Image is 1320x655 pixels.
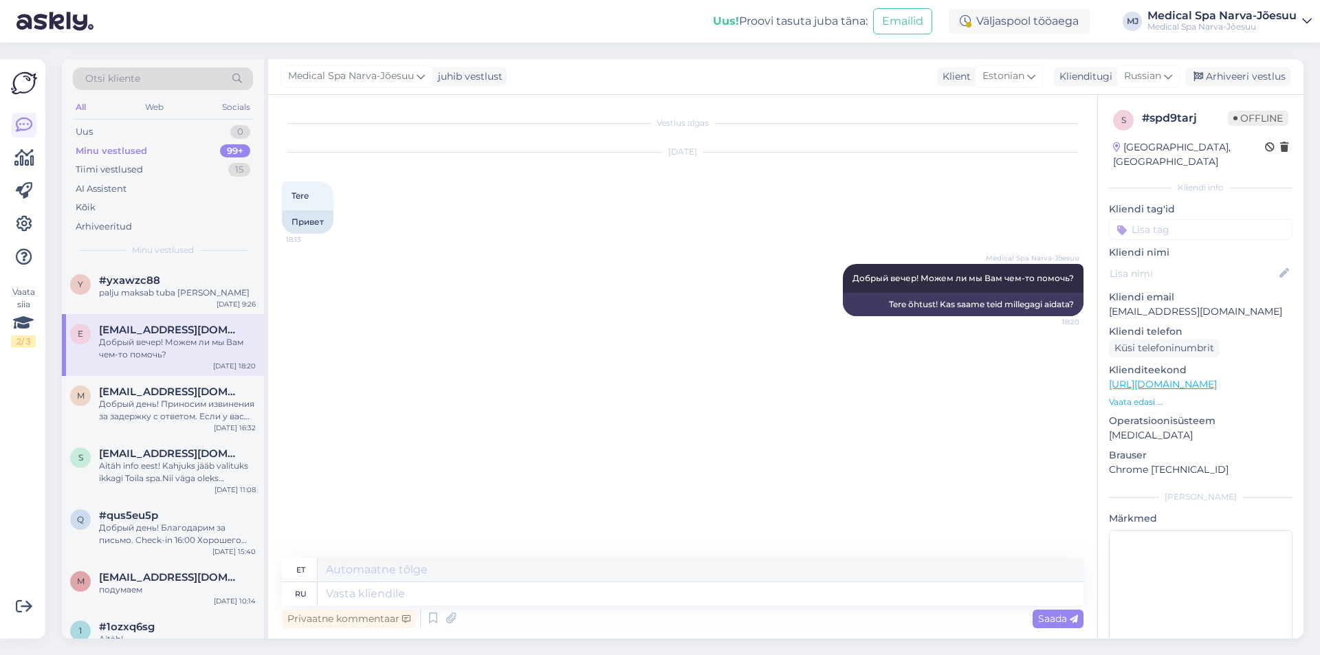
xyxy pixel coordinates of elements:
span: Russian [1124,69,1161,84]
div: Socials [219,98,253,116]
div: palju maksab tuba [PERSON_NAME] [99,287,256,299]
div: [DATE] [282,146,1083,158]
div: [DATE] 15:40 [212,546,256,557]
span: Minu vestlused [132,244,194,256]
span: 1 [79,625,82,636]
span: Estonian [982,69,1024,84]
div: Vaata siia [11,286,36,348]
div: Aitäh info eest! Kahjuks jääb valituks ikkagi Toila spa.Nii väga oleks soovinud näha ja kogeda [P... [99,460,256,485]
div: подумаем [99,584,256,596]
span: elnara.taidre@artun.ee [99,324,242,336]
span: s [78,452,83,463]
div: All [73,98,89,116]
div: [DATE] 9:26 [217,299,256,309]
input: Lisa nimi [1110,266,1277,281]
span: Добрый вечер! Можем ли мы Вам чем-то помочь? [852,273,1074,283]
div: Minu vestlused [76,144,147,158]
span: Otsi kliente [85,71,140,86]
div: [DATE] 11:08 [214,485,256,495]
div: Добрый день! Приносим извинения за задержку с ответом. Если у вас забронирован стандартный номер,... [99,398,256,423]
div: 0 [230,125,250,139]
span: morgana-z@mail.ru [99,386,242,398]
div: [DATE] 16:32 [214,423,256,433]
span: #1ozxq6sg [99,621,155,633]
span: q [77,514,84,524]
div: Kliendi info [1109,181,1292,194]
div: Vestlus algas [282,117,1083,129]
div: Proovi tasuta juba täna: [713,13,868,30]
div: Добрый день! Благодарим за письмо. Check-in 16:00 Хорошего дня! [99,522,256,546]
span: #yxawzc88 [99,274,160,287]
span: e [78,329,83,339]
div: Privaatne kommentaar [282,610,416,628]
p: Klienditeekond [1109,363,1292,377]
div: 99+ [220,144,250,158]
div: 2 / 3 [11,335,36,348]
span: 18:20 [1028,317,1079,327]
span: Tere [291,190,309,201]
div: Arhiveeri vestlus [1185,67,1291,86]
p: Brauser [1109,448,1292,463]
div: Tiimi vestlused [76,163,143,177]
a: [URL][DOMAIN_NAME] [1109,378,1217,390]
p: Kliendi telefon [1109,324,1292,339]
button: Emailid [873,8,932,34]
span: Medical Spa Narva-Jõesuu [288,69,414,84]
div: Добрый вечер! Можем ли мы Вам чем-то помочь? [99,336,256,361]
span: marika.65@mail.ru [99,571,242,584]
span: Offline [1228,111,1288,126]
div: Klienditugi [1054,69,1112,84]
div: juhib vestlust [432,69,503,84]
div: Web [142,98,166,116]
div: Medical Spa Narva-Jõesuu [1147,21,1297,32]
span: m [77,390,85,401]
span: y [78,279,83,289]
div: et [296,558,305,581]
span: s [1121,115,1126,125]
p: Kliendi nimi [1109,245,1292,260]
div: MJ [1123,12,1142,31]
span: m [77,576,85,586]
p: Operatsioonisüsteem [1109,414,1292,428]
div: [DATE] 18:20 [213,361,256,371]
div: ru [295,582,307,606]
div: [GEOGRAPHIC_DATA], [GEOGRAPHIC_DATA] [1113,140,1265,169]
p: Vaata edasi ... [1109,396,1292,408]
p: Chrome [TECHNICAL_ID] [1109,463,1292,477]
div: Привет [282,210,333,234]
b: Uus! [713,14,739,27]
span: Medical Spa Narva-Jõesuu [986,253,1079,263]
p: [EMAIL_ADDRESS][DOMAIN_NAME] [1109,304,1292,319]
p: [MEDICAL_DATA] [1109,428,1292,443]
div: Medical Spa Narva-Jõesuu [1147,10,1297,21]
span: #qus5eu5p [99,509,158,522]
div: Väljaspool tööaega [949,9,1090,34]
div: [DATE] 10:14 [214,596,256,606]
div: Arhiveeritud [76,220,132,234]
div: Klient [937,69,971,84]
div: Aitäh! [99,633,256,645]
a: Medical Spa Narva-JõesuuMedical Spa Narva-Jõesuu [1147,10,1312,32]
span: 18:13 [286,234,338,245]
p: Kliendi tag'id [1109,202,1292,217]
span: Saada [1038,612,1078,625]
img: Askly Logo [11,70,37,96]
div: [PERSON_NAME] [1109,491,1292,503]
div: Tere õhtust! Kas saame teid millegagi aidata? [843,293,1083,316]
span: siljapauts@hotmail.com [99,447,242,460]
p: Kliendi email [1109,290,1292,304]
input: Lisa tag [1109,219,1292,240]
div: 15 [228,163,250,177]
div: # spd9tarj [1142,110,1228,126]
div: Kõik [76,201,96,214]
p: Märkmed [1109,511,1292,526]
div: Küsi telefoninumbrit [1109,339,1220,357]
div: AI Assistent [76,182,126,196]
div: Uus [76,125,93,139]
